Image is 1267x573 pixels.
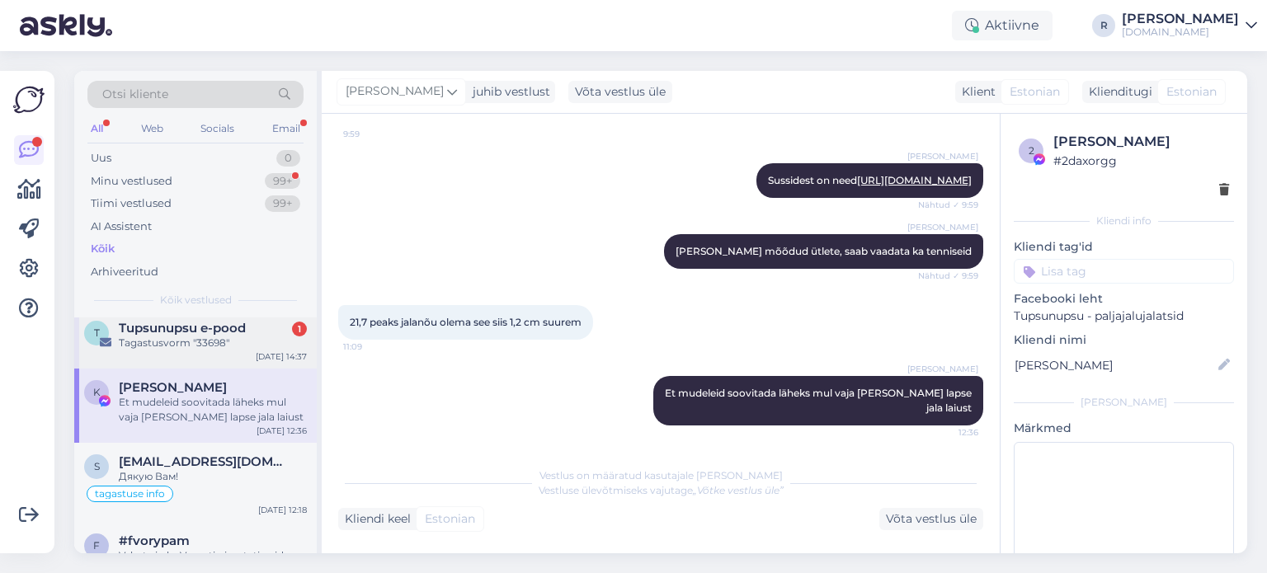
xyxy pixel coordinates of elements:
[1010,83,1060,101] span: Estonian
[265,195,300,212] div: 99+
[857,174,972,186] a: [URL][DOMAIN_NAME]
[94,326,100,339] span: T
[1015,356,1215,374] input: Lisa nimi
[91,218,152,235] div: AI Assistent
[119,454,290,469] span: sunshine.jfy@gmail.com
[257,425,307,437] div: [DATE] 12:36
[265,173,300,190] div: 99+
[269,118,304,139] div: Email
[102,86,168,103] span: Otsi kliente
[91,264,158,280] div: Arhiveeritud
[119,395,307,425] div: Et mudeleid soovitada läheks mul vaja [PERSON_NAME] lapse jala laiust
[256,350,307,363] div: [DATE] 14:37
[539,469,783,481] span: Vestlus on määratud kasutajale [PERSON_NAME]
[907,221,978,233] span: [PERSON_NAME]
[1014,308,1234,325] p: Tupsunupsu - paljajalujalatsid
[94,460,100,472] span: s
[95,489,165,499] span: tagastuse info
[119,533,190,548] span: #fvorypam
[93,539,100,552] span: f
[466,83,550,101] div: juhib vestlust
[1082,83,1152,101] div: Klienditugi
[1053,152,1229,170] div: # 2daxorgg
[119,380,227,395] span: Karine Toodu
[768,174,972,186] span: Sussidest on need
[91,195,172,212] div: Tiimi vestlused
[907,150,978,162] span: [PERSON_NAME]
[91,173,172,190] div: Minu vestlused
[350,316,582,328] span: 21,7 peaks jalanõu olema see siis 1,2 cm suurem
[91,241,115,257] div: Kõik
[1014,395,1234,410] div: [PERSON_NAME]
[1029,144,1034,157] span: 2
[197,118,238,139] div: Socials
[1014,331,1234,349] p: Kliendi nimi
[119,469,307,484] div: Дякую Вам!
[160,293,232,308] span: Kõik vestlused
[952,11,1053,40] div: Aktiivne
[292,322,307,336] div: 1
[119,321,246,336] span: Tupsunupsu e-pood
[138,118,167,139] div: Web
[343,128,405,140] span: 9:59
[1092,14,1115,37] div: R
[907,363,978,375] span: [PERSON_NAME]
[1014,238,1234,256] p: Kliendi tag'id
[343,341,405,353] span: 11:09
[1014,420,1234,437] p: Märkmed
[276,150,300,167] div: 0
[338,510,411,528] div: Kliendi keel
[258,504,307,516] div: [DATE] 12:18
[693,484,784,496] i: „Võtke vestlus üle”
[1122,12,1239,26] div: [PERSON_NAME]
[955,83,996,101] div: Klient
[1053,132,1229,152] div: [PERSON_NAME]
[87,118,106,139] div: All
[676,245,972,257] span: [PERSON_NAME] mõõdud ütlete, saab vaadata ka tenniseid
[879,508,983,530] div: Võta vestlus üle
[91,150,111,167] div: Uus
[13,84,45,115] img: Askly Logo
[916,270,978,282] span: Nähtud ✓ 9:59
[1014,214,1234,228] div: Kliendi info
[916,426,978,439] span: 12:36
[93,386,101,398] span: K
[425,510,475,528] span: Estonian
[665,387,974,414] span: Et mudeleid soovitada läheks mul vaja [PERSON_NAME] lapse jala laiust
[119,336,307,350] div: Tagastusvorm "33698"
[1122,26,1239,39] div: [DOMAIN_NAME]
[1014,259,1234,284] input: Lisa tag
[916,199,978,211] span: Nähtud ✓ 9:59
[568,81,672,103] div: Võta vestlus üle
[1014,290,1234,308] p: Facebooki leht
[346,82,444,101] span: [PERSON_NAME]
[539,484,784,496] span: Vestluse ülevõtmiseks vajutage
[1122,12,1257,39] a: [PERSON_NAME][DOMAIN_NAME]
[1166,83,1217,101] span: Estonian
